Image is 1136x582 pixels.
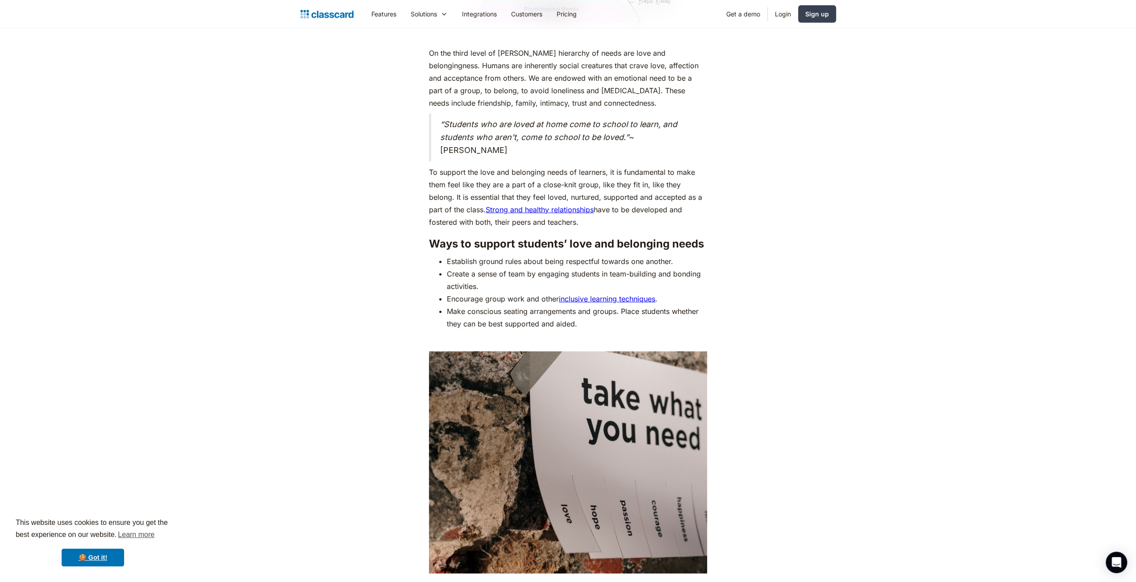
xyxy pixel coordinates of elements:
a: Features [364,4,404,24]
em: “Students who are loved at home come to school to learn, and students who aren't, come to school ... [440,120,677,142]
div: Sign up [805,9,829,19]
li: Make conscious seating arrangements and groups. Place students whether they can be best supported... [447,305,707,330]
a: Login [768,4,798,24]
blockquote: ~ [PERSON_NAME] [429,114,707,161]
li: Create a sense of team by engaging students in team-building and bonding activities. [447,268,707,293]
div: cookieconsent [7,509,179,575]
li: Encourage group work and other . [447,293,707,305]
a: home [300,8,354,21]
a: Customers [504,4,549,24]
a: Get a demo [719,4,767,24]
p: ‍ [429,334,707,347]
a: dismiss cookie message [62,549,124,566]
a: inclusive learning techniques [559,294,655,303]
h3: Ways to support students’ love and belonging needs [429,237,707,251]
a: Strong and healthy relationships [486,205,594,214]
a: Integrations [455,4,504,24]
div: Solutions [411,9,437,19]
p: To support the love and belonging needs of learners, it is fundamental to make them feel like the... [429,166,707,228]
p: On the third level of [PERSON_NAME] hierarchy of needs are love and belongingness. Humans are inh... [429,47,707,109]
span: This website uses cookies to ensure you get the best experience on our website. [16,517,170,541]
a: learn more about cookies [117,528,156,541]
div: Solutions [404,4,455,24]
div: Open Intercom Messenger [1106,552,1127,573]
a: Pricing [549,4,584,24]
p: ‍ [429,30,707,42]
li: Establish ground rules about being respectful towards one another. [447,255,707,268]
img: a poster stuck to a wall with post-its of positive emotions like love, courage, hope at the bottom [429,351,707,574]
a: Sign up [798,5,836,23]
